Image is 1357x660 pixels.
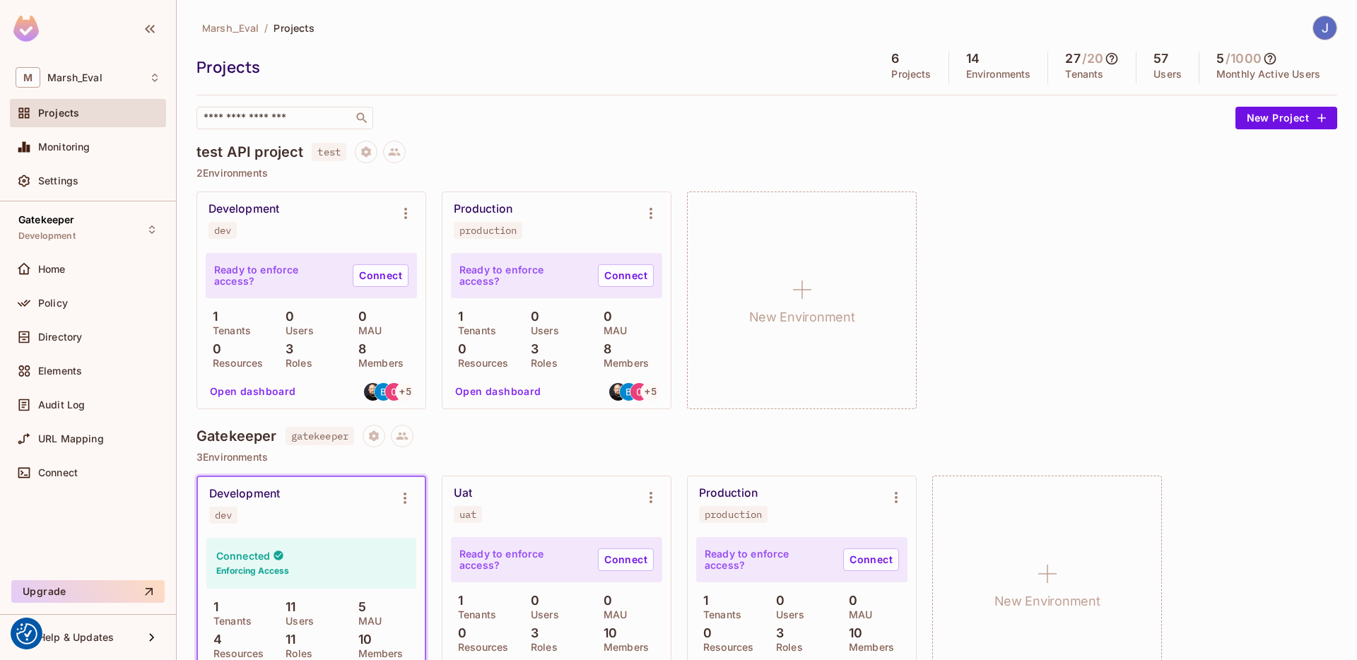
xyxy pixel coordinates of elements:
h4: test API project [196,143,303,160]
p: 3 [524,342,539,356]
li: / [264,21,268,35]
span: Workspace: Marsh_Eval [47,72,102,83]
p: 5 [351,600,366,614]
div: production [459,225,517,236]
h5: 14 [966,52,980,66]
p: Users [769,609,804,620]
p: Resources [451,642,508,653]
span: Projects [274,21,315,35]
p: Tenants [451,609,496,620]
p: Members [597,358,649,369]
span: + 5 [645,387,656,396]
p: 0 [696,626,712,640]
p: Members [842,642,894,653]
p: Users [524,325,559,336]
span: test [312,143,346,161]
div: Uat [454,486,472,500]
p: Tenants [696,609,741,620]
img: ben.read@mmc.com [375,383,392,401]
p: Ready to enforce access? [705,548,832,571]
div: dev [214,225,231,236]
p: Ready to enforce access? [214,264,341,287]
p: 3 [524,626,539,640]
h4: Connected [216,549,270,562]
p: 11 [278,632,295,647]
p: 10 [351,632,372,647]
a: Connect [598,548,654,571]
p: Members [597,642,649,653]
span: + 5 [399,387,411,396]
p: 1 [206,600,218,614]
p: 10 [842,626,862,640]
img: Revisit consent button [16,623,37,644]
p: 10 [597,626,617,640]
p: 1 [696,594,708,608]
p: 0 [597,310,612,324]
p: 8 [597,342,611,356]
div: dev [215,509,232,521]
img: thomas@permit.io [364,383,382,401]
p: 0 [206,342,221,356]
span: Development [18,230,76,242]
p: Tenants [1065,69,1103,80]
p: 8 [351,342,366,356]
h1: New Environment [994,591,1100,612]
span: URL Mapping [38,433,104,444]
p: Resources [696,642,753,653]
p: 3 [278,342,293,356]
span: M [16,67,40,88]
span: Projects [38,107,79,119]
h4: Gatekeeper [196,428,277,444]
div: Projects [196,57,867,78]
img: Jose Basanta [1313,16,1337,40]
button: Consent Preferences [16,623,37,644]
p: Tenants [451,325,496,336]
img: SReyMgAAAABJRU5ErkJggg== [13,16,39,42]
p: 0 [524,594,539,608]
p: MAU [842,609,872,620]
span: Project settings [363,432,385,445]
p: MAU [351,325,382,336]
div: Development [208,202,279,216]
h5: / 1000 [1226,52,1262,66]
p: Resources [206,358,263,369]
a: Connect [598,264,654,287]
p: Resources [206,648,264,659]
p: Users [278,325,314,336]
p: 2 Environments [196,167,1337,179]
p: Roles [769,642,803,653]
span: Marsh_Eval [202,21,259,35]
h5: 6 [891,52,899,66]
p: Monthly Active Users [1216,69,1320,80]
span: gatekeeper [286,427,355,445]
p: Environments [966,69,1031,80]
p: 1 [451,594,463,608]
h6: Enforcing Access [216,565,289,577]
p: Projects [891,69,931,80]
button: Environment settings [637,483,665,512]
button: Open dashboard [204,380,302,403]
p: Roles [524,642,558,653]
p: Roles [278,358,312,369]
p: MAU [597,609,627,620]
button: Environment settings [882,483,910,512]
div: Development [209,487,280,501]
p: Roles [278,648,312,659]
p: 11 [278,600,295,614]
span: Monitoring [38,141,90,153]
p: 0 [278,310,294,324]
p: Ready to enforce access? [459,548,587,571]
div: uat [459,509,476,520]
h5: 5 [1216,52,1224,66]
p: 3 [769,626,784,640]
p: 0 [769,594,785,608]
h5: 57 [1153,52,1168,66]
p: 1 [451,310,463,324]
img: carla.teixeira@mmc.com [385,383,403,401]
a: Connect [353,264,409,287]
p: 1 [206,310,218,324]
h5: 27 [1065,52,1080,66]
p: Users [524,609,559,620]
img: carla.teixeira@mmc.com [630,383,648,401]
div: production [705,509,762,520]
